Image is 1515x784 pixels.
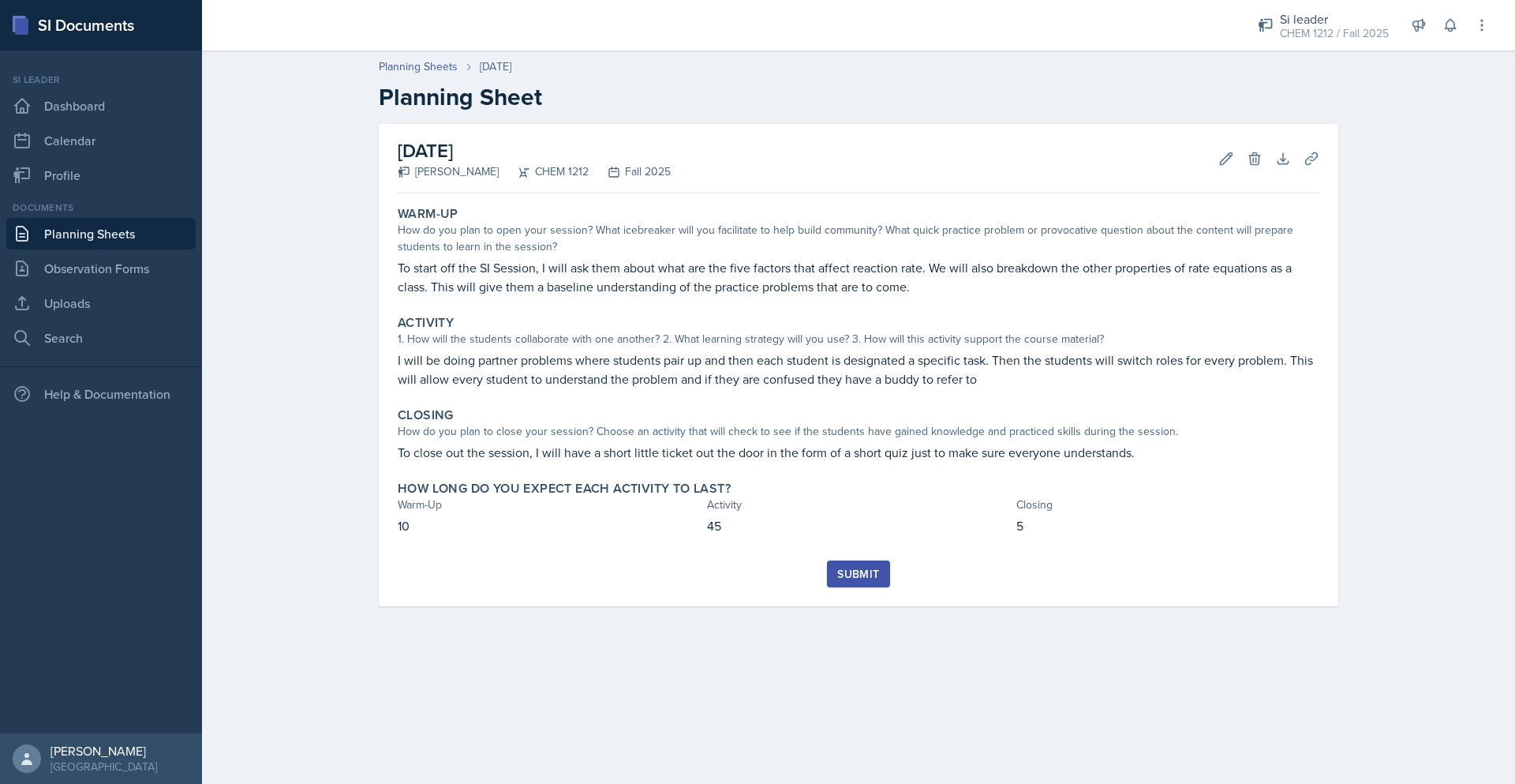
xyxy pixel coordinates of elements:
[589,163,671,180] div: Fall 2025
[398,206,458,222] label: Warm-Up
[707,497,1010,513] div: Activity
[398,351,1319,388] p: I will be doing partner problems where students pair up and then each student is designated a spe...
[398,497,701,513] div: Warm-Up
[6,73,196,87] div: Si leader
[398,137,671,165] h2: [DATE]
[398,516,701,535] p: 10
[6,322,196,354] a: Search
[398,331,1319,347] div: 1. How will the students collaborate with one another? 2. What learning strategy will you use? 3....
[398,315,454,331] label: Activity
[398,222,1319,255] div: How do you plan to open your session? What icebreaker will you facilitate to help build community...
[707,516,1010,535] p: 45
[499,163,589,180] div: CHEM 1212
[379,83,1338,111] h2: Planning Sheet
[6,287,196,319] a: Uploads
[1016,516,1319,535] p: 5
[6,253,196,284] a: Observation Forms
[398,423,1319,440] div: How do you plan to close your session? Choose an activity that will check to see if the students ...
[6,201,196,215] div: Documents
[6,218,196,249] a: Planning Sheets
[398,407,454,423] label: Closing
[827,561,889,587] button: Submit
[6,90,196,122] a: Dashboard
[1280,9,1389,28] div: Si leader
[6,125,196,156] a: Calendar
[1280,25,1389,42] div: CHEM 1212 / Fall 2025
[398,443,1319,462] p: To close out the session, I will have a short little ticket out the door in the form of a short q...
[480,58,511,75] div: [DATE]
[398,163,499,180] div: [PERSON_NAME]
[6,159,196,191] a: Profile
[1016,497,1319,513] div: Closing
[398,258,1319,296] p: To start off the SI Session, I will ask them about what are the five factors that affect reaction...
[837,568,879,580] div: Submit
[50,759,157,775] div: [GEOGRAPHIC_DATA]
[50,743,157,759] div: [PERSON_NAME]
[6,378,196,410] div: Help & Documentation
[398,481,731,497] label: How long do you expect each activity to last?
[379,58,458,75] a: Planning Sheets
